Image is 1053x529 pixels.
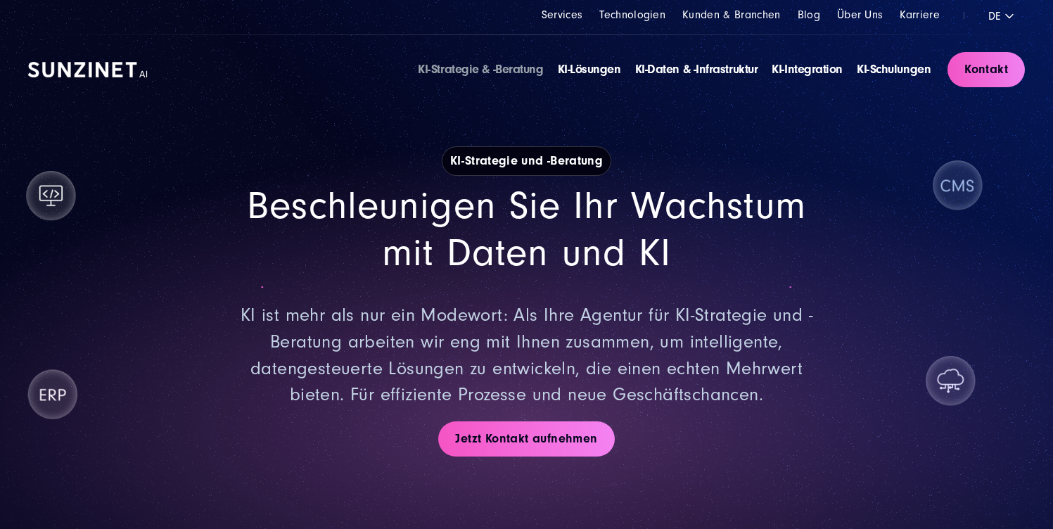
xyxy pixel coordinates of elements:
div: Navigation Menu [418,60,931,79]
h2: Beschleunigen Sie Ihr Wachstum mit Daten und KI [227,183,825,276]
p: KI ist mehr als nur ein Modewort: Als Ihre Agentur für KI-Strategie und -Beratung arbeiten wir en... [227,302,825,409]
a: Kontakt [947,52,1025,87]
a: Technologien [599,8,665,21]
a: KI-Daten & -Infrastruktur [635,62,758,77]
a: KI-Strategie & -Beratung [418,62,543,77]
a: KI-Schulungen [857,62,931,77]
div: Navigation Menu [542,7,940,23]
a: Karriere [900,8,940,21]
a: Blog [798,8,820,21]
img: SUNZINET AI Logo [28,62,148,77]
a: Services [542,8,583,21]
a: Über Uns [837,8,883,21]
a: KI-Lösungen [558,62,621,77]
a: Kunden & Branchen [682,8,780,21]
a: KI-Integration [772,62,843,77]
a: Jetzt Kontakt aufnehmen [438,421,614,457]
h1: KI-Strategie und -Beratung [442,146,611,176]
